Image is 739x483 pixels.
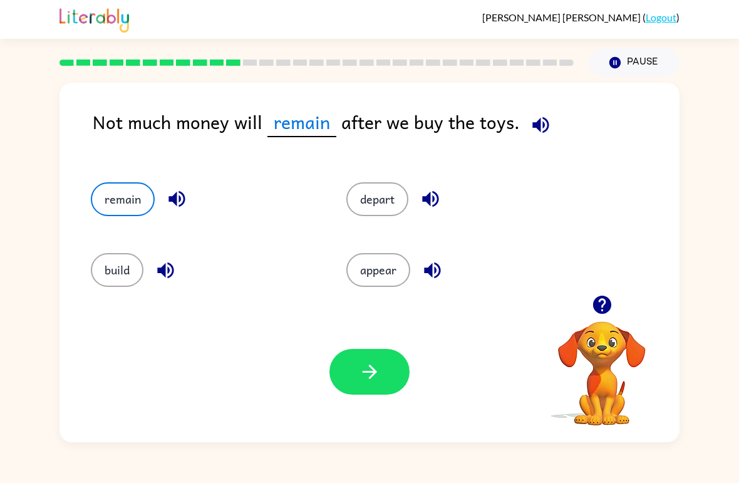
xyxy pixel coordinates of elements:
[539,302,664,427] video: Your browser must support playing .mp4 files to use Literably. Please try using another browser.
[267,108,336,137] span: remain
[482,11,680,23] div: ( )
[589,48,680,77] button: Pause
[646,11,676,23] a: Logout
[91,253,143,287] button: build
[93,108,680,157] div: Not much money will after we buy the toys.
[59,5,129,33] img: Literably
[482,11,643,23] span: [PERSON_NAME] [PERSON_NAME]
[346,253,410,287] button: appear
[346,182,408,216] button: depart
[91,182,155,216] button: remain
